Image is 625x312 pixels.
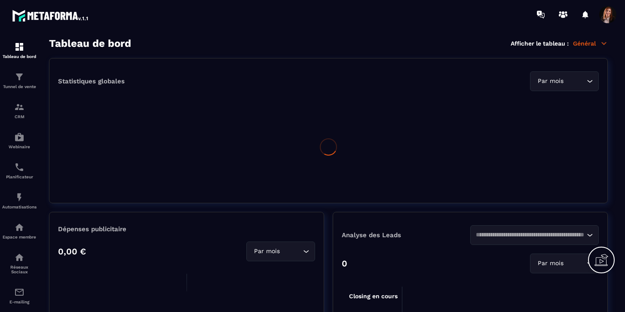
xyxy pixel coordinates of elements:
[2,216,37,246] a: automationsautomationsEspace membre
[12,8,89,23] img: logo
[2,95,37,125] a: formationformationCRM
[565,76,585,86] input: Search for option
[14,132,25,142] img: automations
[14,162,25,172] img: scheduler
[565,259,585,268] input: Search for option
[2,35,37,65] a: formationformationTableau de bord
[14,42,25,52] img: formation
[530,71,599,91] div: Search for option
[14,287,25,297] img: email
[14,192,25,202] img: automations
[14,222,25,232] img: automations
[2,265,37,274] p: Réseaux Sociaux
[511,40,569,47] p: Afficher le tableau :
[2,205,37,209] p: Automatisations
[2,114,37,119] p: CRM
[476,230,585,240] input: Search for option
[2,144,37,149] p: Webinaire
[536,76,565,86] span: Par mois
[2,300,37,304] p: E-mailing
[2,65,37,95] a: formationformationTunnel de vente
[536,259,565,268] span: Par mois
[14,102,25,112] img: formation
[58,225,315,233] p: Dépenses publicitaire
[246,242,315,261] div: Search for option
[14,252,25,263] img: social-network
[2,246,37,281] a: social-networksocial-networkRéseaux Sociaux
[2,54,37,59] p: Tableau de bord
[49,37,131,49] h3: Tableau de bord
[470,225,599,245] div: Search for option
[349,293,398,300] tspan: Closing en cours
[342,231,470,239] p: Analyse des Leads
[2,281,37,311] a: emailemailE-mailing
[252,247,282,256] span: Par mois
[342,258,347,269] p: 0
[530,254,599,273] div: Search for option
[2,235,37,239] p: Espace membre
[58,77,125,85] p: Statistiques globales
[2,125,37,156] a: automationsautomationsWebinaire
[282,247,301,256] input: Search for option
[573,40,608,47] p: Général
[2,156,37,186] a: schedulerschedulerPlanificateur
[58,246,86,257] p: 0,00 €
[2,186,37,216] a: automationsautomationsAutomatisations
[2,84,37,89] p: Tunnel de vente
[14,72,25,82] img: formation
[2,174,37,179] p: Planificateur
